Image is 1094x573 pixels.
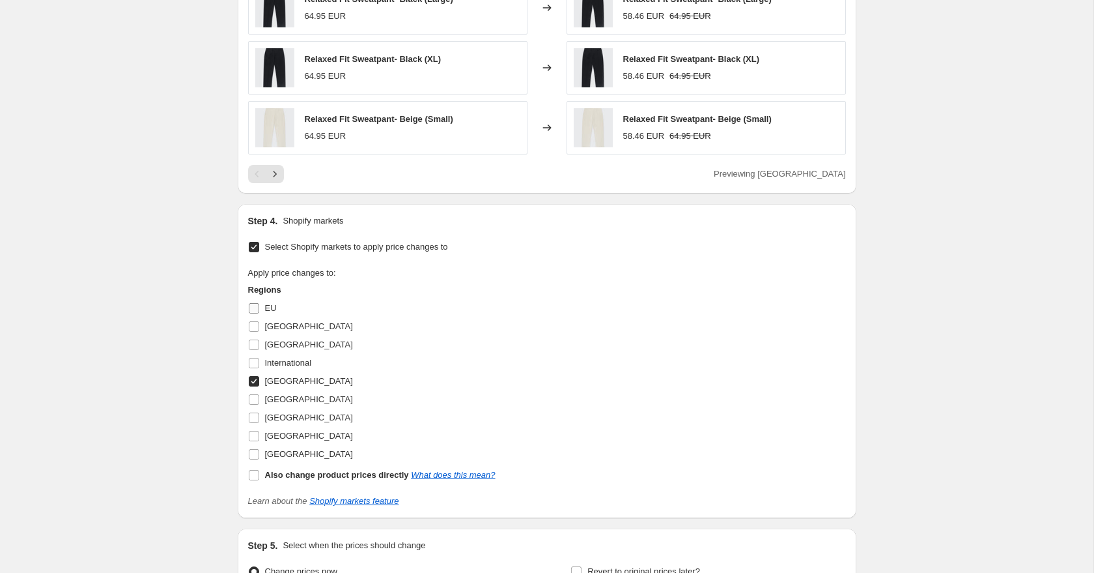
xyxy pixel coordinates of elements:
p: Select when the prices should change [283,539,425,552]
button: Next [266,165,284,183]
span: [GEOGRAPHIC_DATA] [265,376,353,386]
span: International [265,358,312,368]
span: [GEOGRAPHIC_DATA] [265,321,353,331]
img: PANTSWHITE01_1_80x.jpg [574,108,613,147]
span: [GEOGRAPHIC_DATA] [265,431,353,441]
span: Relaxed Fit Sweatpant- Beige (Small) [623,114,772,124]
span: Select Shopify markets to apply price changes to [265,242,448,252]
a: What does this mean? [411,470,495,480]
div: 58.46 EUR [623,70,665,83]
img: PANTSWHITE01_1_80x.jpg [255,108,294,147]
span: Relaxed Fit Sweatpant- Black (XL) [623,54,760,64]
p: Shopify markets [283,214,343,228]
span: Relaxed Fit Sweatpant- Beige (Small) [305,114,453,124]
div: 64.95 EUR [305,130,346,143]
h2: Step 5. [248,539,278,552]
h2: Step 4. [248,214,278,228]
i: Learn about the [248,496,399,506]
span: Apply price changes to: [248,268,336,278]
span: [GEOGRAPHIC_DATA] [265,394,353,404]
strike: 64.95 EUR [669,10,711,23]
img: PANTSBLACK01_1_80x.jpg [574,48,613,87]
div: 58.46 EUR [623,10,665,23]
span: [GEOGRAPHIC_DATA] [265,340,353,349]
strike: 64.95 EUR [669,130,711,143]
span: EU [265,303,277,313]
span: [GEOGRAPHIC_DATA] [265,449,353,459]
span: Previewing [GEOGRAPHIC_DATA] [714,169,846,179]
a: Shopify markets feature [309,496,399,506]
div: 64.95 EUR [305,70,346,83]
span: [GEOGRAPHIC_DATA] [265,413,353,422]
div: 58.46 EUR [623,130,665,143]
b: Also change product prices directly [265,470,409,480]
img: PANTSBLACK01_1_80x.jpg [255,48,294,87]
nav: Pagination [248,165,284,183]
div: 64.95 EUR [305,10,346,23]
h3: Regions [248,284,496,297]
strike: 64.95 EUR [669,70,711,83]
span: Relaxed Fit Sweatpant- Black (XL) [305,54,442,64]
